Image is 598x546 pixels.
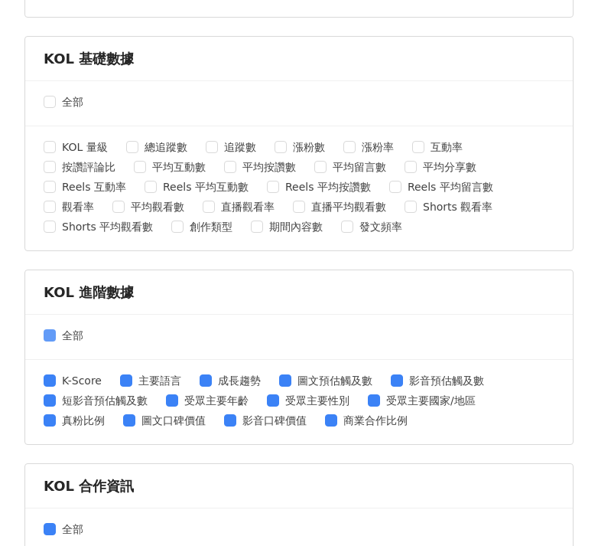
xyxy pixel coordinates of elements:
span: 直播觀看率 [215,198,281,215]
span: 平均分享數 [417,159,483,175]
span: 全部 [56,521,89,538]
span: 全部 [56,327,89,344]
span: 追蹤數 [218,139,262,155]
span: Reels 互動率 [56,178,132,195]
span: 受眾主要年齡 [178,392,255,409]
span: Shorts 觀看率 [417,198,499,215]
span: Reels 平均互動數 [157,178,255,195]
span: 平均觀看數 [125,198,190,215]
span: 直播平均觀看數 [305,198,392,215]
span: Reels 平均留言數 [401,178,499,195]
span: 平均互動數 [146,159,212,175]
span: 影音預估觸及數 [403,372,490,389]
span: 商業合作比例 [337,412,414,429]
span: 受眾主要國家/地區 [380,392,482,409]
span: 主要語言 [132,372,187,389]
span: 漲粉數 [287,139,331,155]
span: 短影音預估觸及數 [56,392,154,409]
span: 互動率 [424,139,469,155]
span: KOL 量級 [56,139,114,155]
span: 發文頻率 [353,218,408,235]
span: 圖文口碑價值 [135,412,212,429]
span: K-Score [56,372,108,389]
span: 平均留言數 [327,159,392,175]
span: 成長趨勢 [212,372,267,389]
span: 總追蹤數 [138,139,193,155]
span: 影音口碑價值 [236,412,313,429]
span: 漲粉率 [356,139,400,155]
span: Shorts 平均觀看數 [56,218,159,235]
span: 真粉比例 [56,412,111,429]
span: 受眾主要性別 [279,392,356,409]
span: 平均按讚數 [236,159,302,175]
div: KOL 基礎數據 [44,49,554,68]
span: 創作類型 [184,218,239,235]
span: 期間內容數 [263,218,329,235]
div: KOL 合作資訊 [44,476,554,495]
span: Reels 平均按讚數 [279,178,377,195]
span: 按讚評論比 [56,159,122,175]
div: KOL 進階數據 [44,283,554,302]
span: 圖文預估觸及數 [291,372,379,389]
span: 全部 [56,93,89,110]
span: 觀看率 [56,198,100,215]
